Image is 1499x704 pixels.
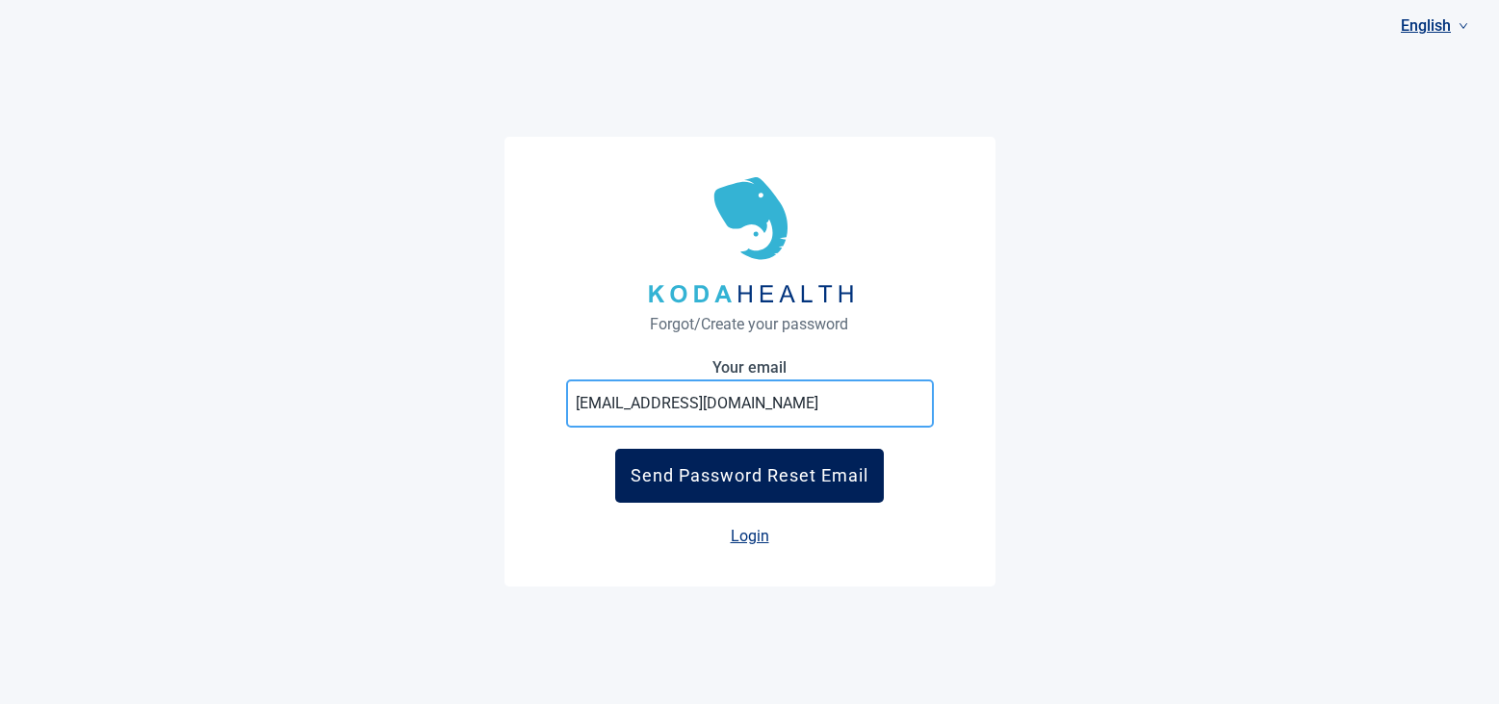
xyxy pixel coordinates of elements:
[584,312,916,336] div: Forgot/Create your password
[615,449,884,503] button: Send Password Reset Email
[731,527,769,545] a: Login
[1459,21,1468,31] span: down
[1393,10,1476,41] a: Current language: English
[631,465,868,485] div: Send Password Reset Email
[640,168,860,312] img: logo-light-bg-DHcWffvx.svg
[566,358,934,377] label: Your email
